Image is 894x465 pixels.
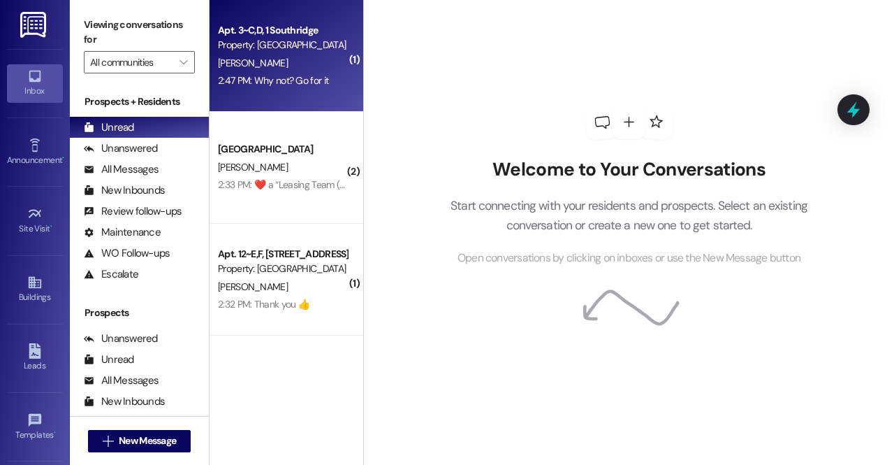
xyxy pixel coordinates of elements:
[84,352,134,367] div: Unread
[218,178,786,191] div: 2:33 PM: ​❤️​ a “ Leasing Team ([GEOGRAPHIC_DATA]): We will have a big party at the front of [GEO...
[430,196,829,236] p: Start connecting with your residents and prospects. Select an existing conversation or create a n...
[218,142,347,157] div: [GEOGRAPHIC_DATA]
[84,331,158,346] div: Unanswered
[54,428,56,438] span: •
[119,434,176,448] span: New Message
[179,57,187,68] i: 
[7,271,63,308] a: Buildings
[218,298,309,310] div: 2:32 PM: Thank you 👍
[84,267,138,282] div: Escalate
[7,202,63,240] a: Site Visit •
[218,38,347,52] div: Property: [GEOGRAPHIC_DATA]
[218,280,288,293] span: [PERSON_NAME]
[430,159,829,181] h2: Welcome to Your Conversations
[7,339,63,377] a: Leads
[218,74,328,87] div: 2:47 PM: Why not? Go for it
[218,57,288,69] span: [PERSON_NAME]
[84,183,165,198] div: New Inbounds
[88,430,191,452] button: New Message
[218,262,347,276] div: Property: [GEOGRAPHIC_DATA]
[84,162,159,177] div: All Messages
[84,373,159,388] div: All Messages
[218,23,347,38] div: Apt. 3~C,D, 1 Southridge
[84,141,158,156] div: Unanswered
[62,153,64,163] span: •
[70,94,209,109] div: Prospects + Residents
[7,408,63,446] a: Templates •
[20,12,49,38] img: ResiDesk Logo
[70,306,209,320] div: Prospects
[7,64,63,102] a: Inbox
[84,120,134,135] div: Unread
[90,51,173,73] input: All communities
[103,436,113,447] i: 
[218,161,288,173] span: [PERSON_NAME]
[84,246,170,261] div: WO Follow-ups
[84,14,195,51] label: Viewing conversations for
[50,222,52,231] span: •
[84,204,182,219] div: Review follow-ups
[457,250,800,267] span: Open conversations by clicking on inboxes or use the New Message button
[84,394,165,409] div: New Inbounds
[218,247,347,262] div: Apt. 12~E,F, [STREET_ADDRESS]
[84,225,161,240] div: Maintenance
